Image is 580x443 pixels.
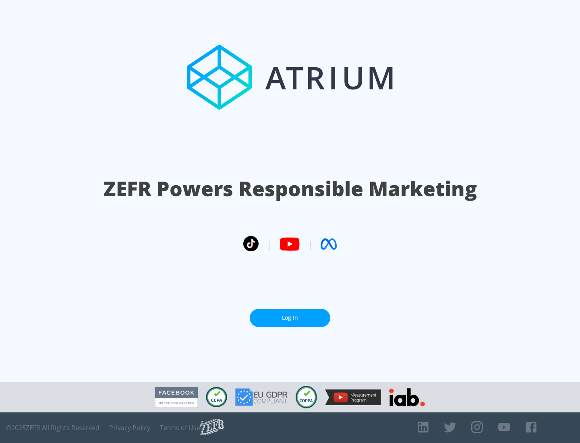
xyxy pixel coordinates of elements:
h1: ZEFR Powers Responsible Marketing [104,175,477,203]
img: GDPR Compliant [235,388,288,406]
img: CCPA Compliant [206,387,227,407]
img: Facebook Marketing Partner [155,387,198,408]
a: Terms of Use [160,424,200,432]
img: IAB [389,388,425,406]
span: | [308,238,313,250]
img: YouTube Measurement Program [325,389,381,405]
span: | [267,238,271,250]
span: © 2025 ZEFR All Rights Reserved [6,424,99,432]
a: Privacy Policy [109,424,150,432]
img: COPPA Compliant [296,386,317,408]
a: Log In [250,309,330,327]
